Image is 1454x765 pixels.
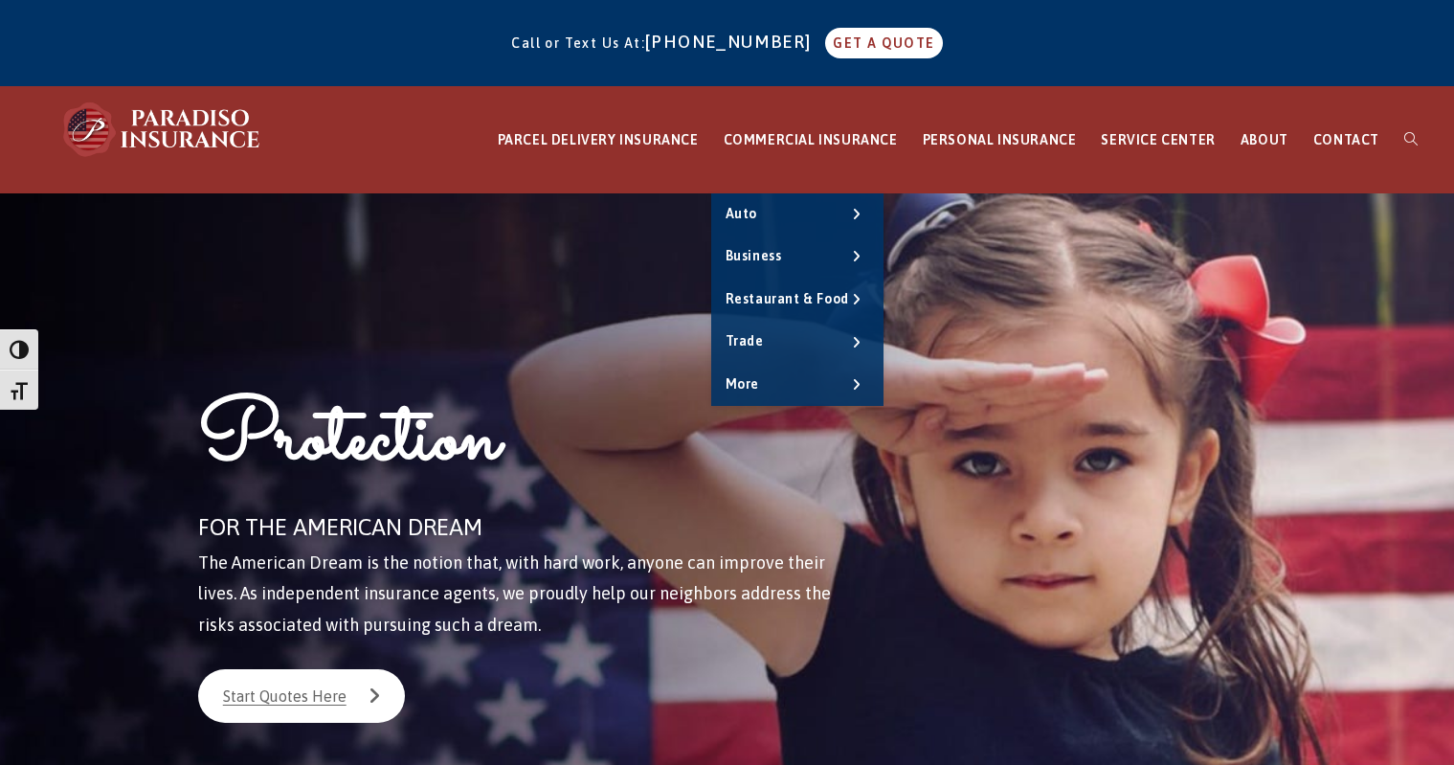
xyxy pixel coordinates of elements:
a: CONTACT [1301,87,1392,193]
img: Paradiso Insurance [57,101,268,158]
a: SERVICE CENTER [1088,87,1227,193]
a: [PHONE_NUMBER] [645,32,821,52]
span: The American Dream is the notion that, with hard work, anyone can improve their lives. As indepen... [198,552,831,635]
span: Call or Text Us At: [511,35,645,51]
span: PARCEL DELIVERY INSURANCE [498,132,699,147]
h1: Protection [198,385,840,506]
a: GET A QUOTE [825,28,942,58]
a: Trade [711,321,884,363]
a: COMMERCIAL INSURANCE [711,87,910,193]
span: Business [726,248,782,263]
span: SERVICE CENTER [1101,132,1215,147]
a: PARCEL DELIVERY INSURANCE [485,87,711,193]
a: Start Quotes Here [198,669,405,723]
a: More [711,364,884,406]
span: FOR THE AMERICAN DREAM [198,514,482,540]
span: Restaurant & Food [726,291,849,306]
a: Restaurant & Food [711,279,884,321]
span: CONTACT [1313,132,1379,147]
a: Business [711,236,884,278]
span: COMMERCIAL INSURANCE [724,132,898,147]
span: Auto [726,206,757,221]
span: ABOUT [1241,132,1288,147]
a: Auto [711,193,884,236]
span: More [726,376,759,392]
span: PERSONAL INSURANCE [923,132,1077,147]
a: ABOUT [1228,87,1301,193]
span: Trade [726,333,764,349]
a: PERSONAL INSURANCE [910,87,1089,193]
